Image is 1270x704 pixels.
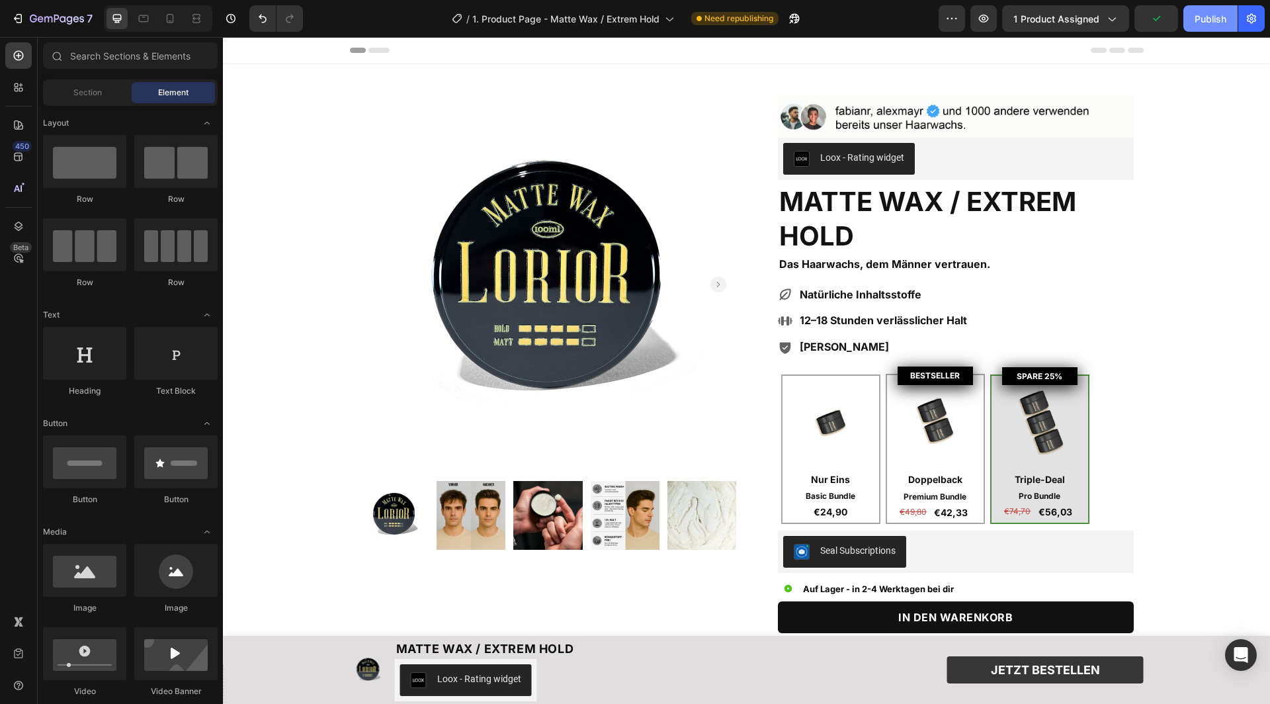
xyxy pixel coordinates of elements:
[43,42,218,69] input: Search Sections & Elements
[43,309,60,321] span: Text
[1002,5,1129,32] button: 1 product assigned
[781,435,853,450] p: Triple-Deal
[790,352,843,418] img: gempages_541960816153330862-8477c1fc-d956-4240-ab5d-ecef8e71ab95.png
[677,330,747,347] pre: BESTSELLER
[43,494,126,506] div: Button
[1225,639,1257,671] div: Open Intercom Messenger
[134,602,218,614] div: Image
[223,37,1270,704] iframe: Design area
[583,468,633,482] p: €24,90
[196,304,218,326] span: Toggle open
[676,453,749,466] p: Premium Bundle
[781,453,853,465] p: Pro Bundle
[196,521,218,543] span: Toggle open
[466,12,470,26] span: /
[556,220,767,234] strong: Das Haarwachs, dem Männer vertrauen.
[13,141,32,152] div: 450
[555,564,911,596] button: IN DEN WARENKORB
[1183,5,1238,32] button: Publish
[781,469,808,479] s: €74,70
[580,547,731,557] span: Auf Lager - in 2-4 Werktagen bei dir
[583,453,633,465] p: Basic Bundle
[1013,12,1099,26] span: 1 product assigned
[676,435,749,450] p: Doppelback
[583,435,633,450] p: Nur Eins
[43,385,126,397] div: Heading
[577,249,744,267] p: Natürliche Inhaltsstoffe
[675,572,790,588] div: IN DEN WARENKORB
[43,685,126,697] div: Video
[560,106,692,138] button: Loox - Rating widget
[571,507,587,523] img: SealSubscriptions.png
[43,277,126,288] div: Row
[555,59,911,101] img: gempages_541960816153330862-b1cf4b7e-bfbe-4df7-af64-127c599e26b9.png
[249,5,303,32] div: Undo/Redo
[677,470,704,480] s: €49,80
[43,602,126,614] div: Image
[134,685,218,697] div: Video Banner
[10,242,32,253] div: Beta
[43,193,126,205] div: Row
[1195,12,1226,26] div: Publish
[196,112,218,134] span: Toggle open
[577,275,744,292] p: 12–18 Stunden verlässlicher Halt
[707,468,749,483] p: €42,33
[783,330,850,348] pre: SPARE 25%
[472,12,659,26] span: 1. Product Page - Matte Wax / Extrem Hold
[134,277,218,288] div: Row
[768,625,877,641] div: JETZT BESTELLEN
[810,466,855,484] div: Rich Text Editor. Editing area: main
[43,418,67,429] span: Button
[43,526,67,538] span: Media
[134,193,218,205] div: Row
[686,351,739,417] img: gempages_541960816153330862-23d19527-334c-4c3f-923a-40e7d9e5892f.png
[812,468,853,482] p: €56,03
[196,413,218,434] span: Toggle open
[571,114,587,130] img: loox.png
[5,5,99,32] button: 7
[555,146,911,218] h1: MATTE WAX / EXTREM HOLD
[560,499,683,531] button: Seal Subscriptions
[134,494,218,506] div: Button
[704,13,773,24] span: Need republishing
[577,302,744,319] p: [PERSON_NAME]
[134,385,218,397] div: Text Block
[487,240,503,255] button: Carousel Next Arrow
[73,87,102,99] span: Section
[87,11,93,26] p: 7
[43,117,69,129] span: Layout
[158,87,189,99] span: Element
[597,114,681,128] div: Loox - Rating widget
[724,619,921,646] button: JETZT BESTELLEN
[581,352,634,418] img: gempages_541960816153330862-e4e4bb56-9b15-45ca-987e-a9372274a233.png
[597,507,673,521] div: Seal Subscriptions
